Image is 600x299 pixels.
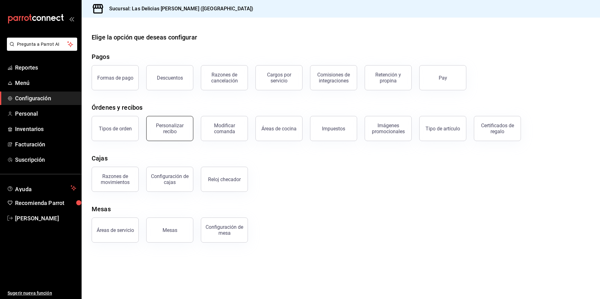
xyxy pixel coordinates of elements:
span: Suscripción [15,155,76,164]
button: Reloj checador [201,167,248,192]
button: Razones de movimientos [92,167,139,192]
div: Comisiones de integraciones [314,72,353,84]
div: Órdenes y recibos [92,103,142,112]
div: Impuestos [322,126,345,132]
span: Configuración [15,94,76,102]
div: Razones de movimientos [96,173,135,185]
button: Configuración de mesa [201,218,248,243]
button: Descuentos [146,65,193,90]
div: Cargos por servicio [260,72,298,84]
a: Pregunta a Parrot AI [4,45,77,52]
button: open_drawer_menu [69,16,74,21]
span: Sugerir nueva función [8,290,76,296]
div: Imágenes promocionales [369,123,408,134]
span: Recomienda Parrot [15,199,76,207]
button: Áreas de cocina [255,116,303,141]
div: Tipos de orden [99,126,132,132]
button: Modificar comanda [201,116,248,141]
span: Pregunta a Parrot AI [17,41,67,48]
div: Configuración de mesa [205,224,244,236]
div: Pay [439,75,447,81]
button: Cargos por servicio [255,65,303,90]
div: Pagos [92,52,110,61]
div: Certificados de regalo [478,123,517,134]
div: Mesas [163,227,177,233]
h3: Sucursal: Las Delicias [PERSON_NAME] ([GEOGRAPHIC_DATA]) [104,5,253,13]
button: Personalizar recibo [146,116,193,141]
span: Ayuda [15,184,68,192]
span: Reportes [15,63,76,72]
button: Tipo de artículo [419,116,466,141]
div: Tipo de artículo [426,126,460,132]
button: Configuración de cajas [146,167,193,192]
div: Cajas [92,154,108,163]
button: Certificados de regalo [474,116,521,141]
div: Áreas de servicio [97,227,134,233]
button: Formas de pago [92,65,139,90]
button: Comisiones de integraciones [310,65,357,90]
button: Pregunta a Parrot AI [7,38,77,51]
button: Impuestos [310,116,357,141]
button: Imágenes promocionales [365,116,412,141]
div: Elige la opción que deseas configurar [92,33,197,42]
button: Tipos de orden [92,116,139,141]
span: Personal [15,109,76,118]
button: Retención y propina [365,65,412,90]
div: Modificar comanda [205,123,244,134]
span: [PERSON_NAME] [15,214,76,223]
span: Menú [15,79,76,87]
div: Mesas [92,204,111,214]
div: Descuentos [157,75,183,81]
div: Reloj checador [208,176,241,182]
button: Pay [419,65,466,90]
span: Facturación [15,140,76,149]
button: Mesas [146,218,193,243]
div: Configuración de cajas [150,173,189,185]
div: Áreas de cocina [261,126,297,132]
button: Áreas de servicio [92,218,139,243]
div: Razones de cancelación [205,72,244,84]
span: Inventarios [15,125,76,133]
div: Retención y propina [369,72,408,84]
button: Razones de cancelación [201,65,248,90]
div: Formas de pago [97,75,133,81]
div: Personalizar recibo [150,123,189,134]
